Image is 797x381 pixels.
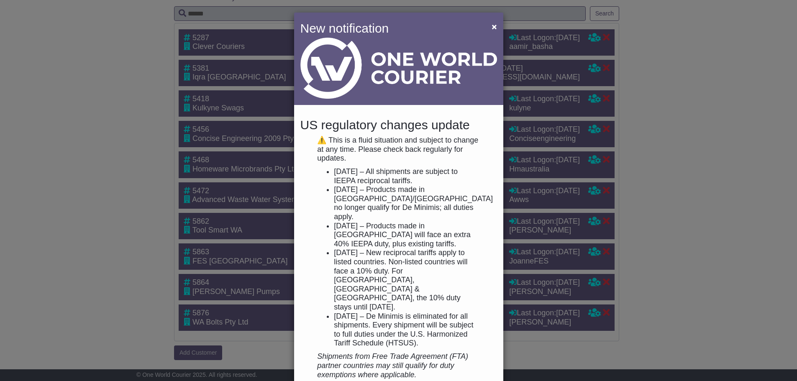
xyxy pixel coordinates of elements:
p: ⚠️ This is a fluid situation and subject to change at any time. Please check back regularly for u... [317,136,479,163]
h4: New notification [300,19,480,38]
button: Close [487,18,501,35]
em: Shipments from Free Trade Agreement (FTA) partner countries may still qualify for duty exemptions... [317,352,468,378]
li: [DATE] – New reciprocal tariffs apply to listed countries. Non-listed countries will face a 10% d... [334,248,479,312]
li: [DATE] – All shipments are subject to IEEPA reciprocal tariffs. [334,167,479,185]
img: Light [300,38,497,99]
li: [DATE] – Products made in [GEOGRAPHIC_DATA]/[GEOGRAPHIC_DATA] no longer qualify for De Minimis; a... [334,185,479,221]
h4: US regulatory changes update [300,118,497,132]
li: [DATE] – Products made in [GEOGRAPHIC_DATA] will face an extra 40% IEEPA duty, plus existing tari... [334,222,479,249]
span: × [492,22,497,31]
li: [DATE] – De Minimis is eliminated for all shipments. Every shipment will be subject to full dutie... [334,312,479,348]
